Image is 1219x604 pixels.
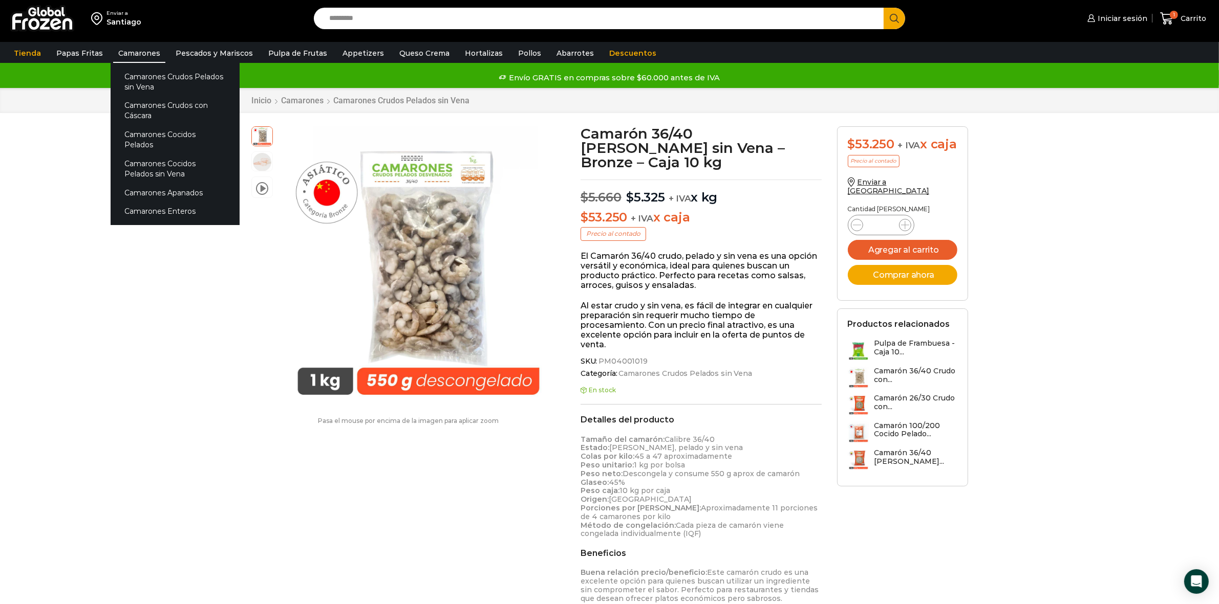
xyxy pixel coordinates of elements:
[581,180,822,205] p: x kg
[581,387,822,394] p: En stock
[604,43,661,63] a: Descuentos
[581,210,822,225] p: x caja
[581,251,822,290] p: El Camarón 36/40 crudo, pelado y sin vena es una opción versátil y económica, ideal para quienes ...
[111,183,240,202] a: Camarones Apanados
[848,319,950,329] h2: Productos relacionados
[581,415,822,424] h2: Detalles del producto
[848,240,957,260] button: Agregar al carrito
[113,43,165,63] a: Camarones
[848,394,957,416] a: Camarón 26/30 Crudo con...
[848,177,930,195] a: Enviar a [GEOGRAPHIC_DATA]
[884,8,905,29] button: Search button
[581,503,701,512] strong: Porciones por [PERSON_NAME]:
[581,301,822,350] p: Al estar crudo y sin vena, es fácil de integrar en cualquier preparación sin requerir mucho tiemp...
[874,421,957,439] h3: Camarón 100/200 Cocido Pelado...
[581,495,609,504] strong: Origen:
[581,435,822,539] p: Calibre 36/40 [PERSON_NAME], pelado y sin vena 45 a 47 aproximadamente 1 kg por bolsa Descongela ...
[848,449,957,471] a: Camarón 36/40 [PERSON_NAME]...
[631,213,653,223] span: + IVA
[551,43,599,63] a: Abarrotes
[9,43,46,63] a: Tienda
[1095,13,1147,24] span: Iniciar sesión
[1178,13,1206,24] span: Carrito
[394,43,455,63] a: Queso Crema
[337,43,389,63] a: Appetizers
[848,206,957,213] p: Cantidad [PERSON_NAME]
[111,202,240,221] a: Camarones Enteros
[874,339,957,356] h3: Pulpa de Frambuesa - Caja 10...
[848,137,856,151] span: $
[581,469,623,478] strong: Peso neto:
[581,210,588,225] span: $
[581,568,707,577] strong: Buena relación precio/beneficio:
[106,17,141,27] div: Santiago
[281,96,325,105] a: Camarones
[669,193,691,204] span: + IVA
[106,10,141,17] div: Enviar a
[111,125,240,154] a: Camarones Cocidos Pelados
[848,155,900,167] p: Precio al contado
[1158,7,1209,31] a: 1 Carrito
[581,435,665,444] strong: Tamaño del camarón:
[874,449,957,466] h3: Camarón 36/40 [PERSON_NAME]...
[581,126,822,169] h1: Camarón 36/40 [PERSON_NAME] sin Vena – Bronze – Caja 10 kg
[251,96,471,105] nav: Breadcrumb
[252,152,272,172] span: 36/40 rpd bronze
[626,190,634,205] span: $
[460,43,508,63] a: Hortalizas
[581,443,609,452] strong: Estado:
[581,521,676,530] strong: Método de congelación:
[251,417,566,424] p: Pasa el mouse por encima de la imagen para aplicar zoom
[1170,11,1178,19] span: 1
[581,210,627,225] bdi: 53.250
[170,43,258,63] a: Pescados y Mariscos
[898,140,921,150] span: + IVA
[513,43,546,63] a: Pollos
[848,137,894,151] bdi: 53.250
[581,357,822,366] span: SKU:
[251,96,272,105] a: Inicio
[263,43,332,63] a: Pulpa de Frutas
[1184,569,1209,594] div: Open Intercom Messenger
[581,227,646,240] p: Precio al contado
[848,421,957,443] a: Camarón 100/200 Cocido Pelado...
[581,548,822,558] h2: Beneficios
[111,67,240,96] a: Camarones Crudos Pelados sin Vena
[848,265,957,285] button: Comprar ahora
[581,190,588,205] span: $
[111,154,240,184] a: Camarones Cocidos Pelados sin Vena
[252,125,272,146] span: Camaron 36/40 RPD Bronze
[333,96,471,105] a: Camarones Crudos Pelados sin Vena
[848,137,957,152] div: x caja
[617,369,752,378] a: Camarones Crudos Pelados sin Vena
[581,478,609,487] strong: Glaseo:
[581,190,622,205] bdi: 5.660
[848,367,957,389] a: Camarón 36/40 Crudo con...
[597,357,648,366] span: PM04001019
[1085,8,1147,29] a: Iniciar sesión
[581,369,822,378] span: Categoría:
[848,339,957,361] a: Pulpa de Frambuesa - Caja 10...
[581,460,634,469] strong: Peso unitario:
[874,394,957,411] h3: Camarón 26/30 Crudo con...
[111,96,240,125] a: Camarones Crudos con Cáscara
[51,43,108,63] a: Papas Fritas
[581,452,634,461] strong: Colas por kilo:
[874,367,957,384] h3: Camarón 36/40 Crudo con...
[871,218,891,232] input: Product quantity
[581,486,619,495] strong: Peso caja:
[91,10,106,27] img: address-field-icon.svg
[626,190,665,205] bdi: 5.325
